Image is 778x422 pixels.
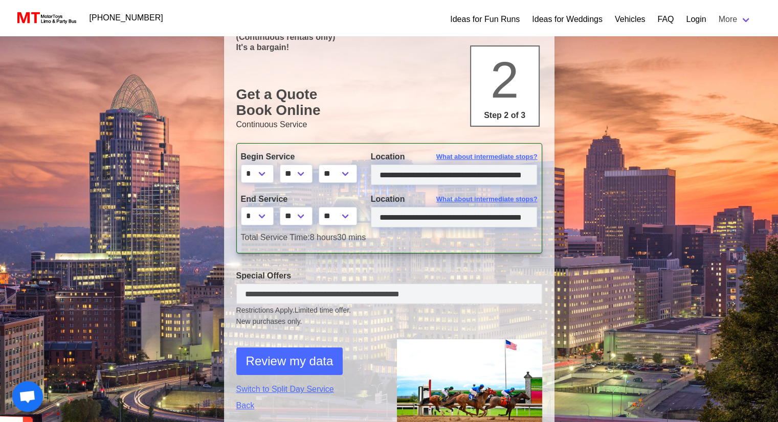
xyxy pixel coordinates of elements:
span: Location [371,152,405,161]
span: New purchases only. [236,316,542,327]
span: Limited time offer. [295,305,351,316]
a: [PHONE_NUMBER] [83,8,169,28]
a: FAQ [657,13,674,26]
a: Ideas for Weddings [532,13,603,26]
p: (Continuous rentals only) [236,32,542,42]
span: What about intermediate stops? [436,152,538,162]
div: Open chat [12,381,43,412]
span: 2 [491,51,519,108]
span: Total Service Time: [241,233,310,242]
a: Login [686,13,706,26]
a: More [713,9,758,30]
p: Continuous Service [236,119,542,131]
small: Restrictions Apply. [236,306,542,327]
button: Review my data [236,347,343,375]
a: Ideas for Fun Runs [450,13,520,26]
p: It's a bargain! [236,42,542,52]
label: End Service [241,193,355,205]
p: Step 2 of 3 [475,109,535,122]
span: Review my data [246,352,334,370]
label: Special Offers [236,270,542,282]
label: Begin Service [241,151,355,163]
img: MotorToys Logo [14,11,77,25]
div: 8 hours [233,231,545,244]
a: Back [236,400,382,412]
span: Location [371,195,405,203]
h1: Get a Quote Book Online [236,86,542,119]
a: Switch to Split Day Service [236,383,382,395]
span: 30 mins [337,233,366,242]
span: What about intermediate stops? [436,194,538,204]
a: Vehicles [615,13,646,26]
